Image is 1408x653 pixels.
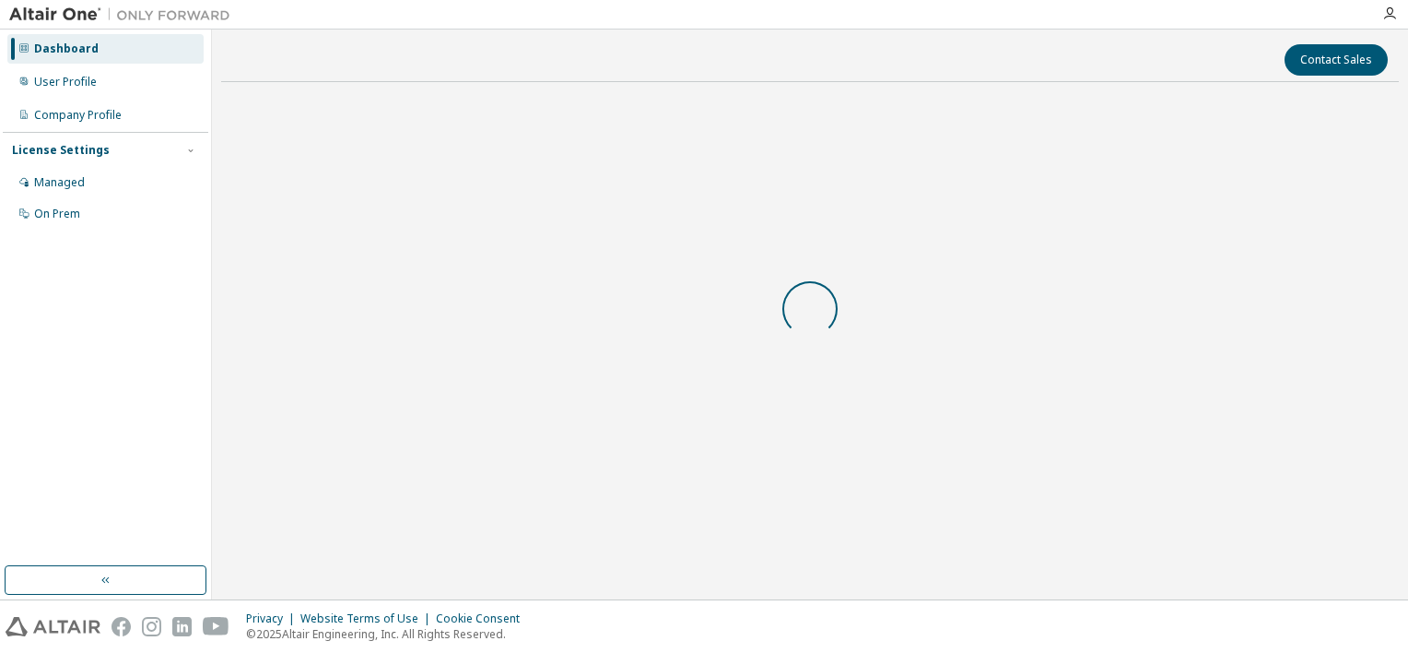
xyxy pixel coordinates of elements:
[246,626,531,642] p: © 2025 Altair Engineering, Inc. All Rights Reserved.
[142,617,161,636] img: instagram.svg
[300,611,436,626] div: Website Terms of Use
[246,611,300,626] div: Privacy
[9,6,240,24] img: Altair One
[436,611,531,626] div: Cookie Consent
[6,617,100,636] img: altair_logo.svg
[203,617,229,636] img: youtube.svg
[172,617,192,636] img: linkedin.svg
[12,143,110,158] div: License Settings
[111,617,131,636] img: facebook.svg
[34,175,85,190] div: Managed
[34,75,97,89] div: User Profile
[34,207,80,221] div: On Prem
[34,42,99,56] div: Dashboard
[34,108,122,123] div: Company Profile
[1285,44,1388,76] button: Contact Sales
